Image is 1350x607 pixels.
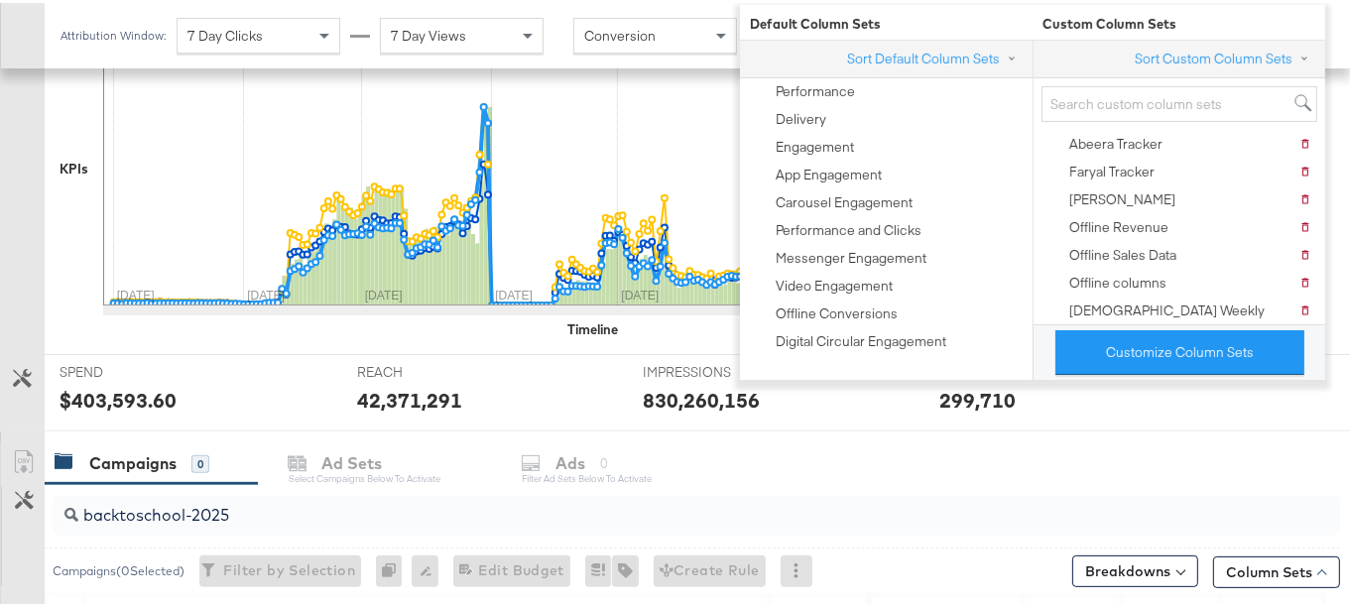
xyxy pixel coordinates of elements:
div: 42,371,291 [357,383,462,412]
div: Attribution Window: [60,26,167,40]
div: 299,710 [939,383,1016,412]
div: Performance [776,79,855,98]
div: Engagement [776,135,854,154]
div: Delivery [776,107,826,126]
div: Timeline [568,317,619,336]
div: KPIs [60,157,88,176]
div: Offline Revenue [1069,215,1168,234]
div: Abeera Tracker [1069,132,1163,151]
span: Custom Column Sets [1033,12,1176,31]
span: 7 Day Clicks [187,24,263,42]
div: Faryal Tracker [1069,160,1155,179]
span: IMPRESSIONS [643,360,792,379]
div: Video Engagement [776,274,893,293]
div: Offline Conversions [776,302,898,320]
span: SPEND [60,360,208,379]
div: 0 [376,552,412,584]
div: Digital Circular Engagement [776,329,946,348]
input: Search custom column sets [1042,83,1317,120]
div: Carousel Engagement [776,190,913,209]
div: App Engagement [776,163,882,182]
span: REACH [357,360,506,379]
div: [PERSON_NAME] [1069,187,1175,206]
div: [DEMOGRAPHIC_DATA] Weekly [1069,299,1265,317]
div: Messenger Engagement [776,246,926,265]
div: Campaigns ( 0 Selected) [53,559,184,577]
div: Performance and Clicks [776,218,921,237]
div: $403,593.60 [60,383,177,412]
button: Sort Default Column Sets [846,46,1025,66]
div: Campaigns [89,449,177,472]
input: Search Campaigns by Name, ID or Objective [78,485,1226,524]
span: Conversion [584,24,656,42]
button: Column Sets [1213,553,1340,585]
span: Default Column Sets [740,12,1033,31]
div: 0 [191,452,209,470]
div: 830,260,156 [643,383,760,412]
span: 7 Day Views [391,24,466,42]
button: Sort Custom Column Sets [1134,46,1317,66]
div: Offline columns [1069,271,1166,290]
button: Customize Column Sets [1055,327,1304,372]
button: Breakdowns [1072,552,1198,584]
div: Offline Sales Data [1069,243,1176,262]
